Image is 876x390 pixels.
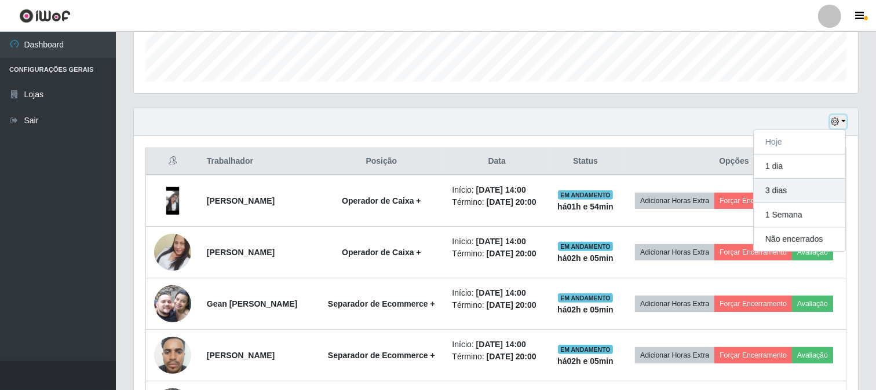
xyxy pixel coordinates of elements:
time: [DATE] 20:00 [487,352,536,361]
img: 1737655206181.jpeg [154,187,191,215]
li: Término: [452,248,541,260]
time: [DATE] 14:00 [476,185,526,194]
button: 3 dias [754,179,845,203]
strong: [PERSON_NAME] [207,248,275,257]
img: 1742563763298.jpeg [154,219,191,285]
strong: [PERSON_NAME] [207,196,275,205]
li: Início: [452,287,541,299]
strong: Separador de Ecommerce + [328,299,435,308]
time: [DATE] 20:00 [487,249,536,258]
button: Adicionar Horas Extra [635,347,714,363]
strong: há 01 h e 54 min [557,202,614,211]
li: Início: [452,184,541,196]
th: Status [549,148,622,175]
li: Início: [452,236,541,248]
strong: Separador de Ecommerce + [328,351,435,360]
button: Avaliação [792,347,833,363]
button: Adicionar Horas Extra [635,244,714,260]
strong: Gean [PERSON_NAME] [207,299,297,308]
button: Forçar Encerramento [714,193,792,209]
strong: Operador de Caixa + [342,248,421,257]
img: 1652876774989.jpeg [154,271,191,337]
button: 1 dia [754,154,845,179]
button: Forçar Encerramento [714,347,792,363]
button: 1 Semana [754,203,845,227]
th: Data [445,148,548,175]
button: Avaliação [792,296,833,312]
time: [DATE] 14:00 [476,237,526,246]
time: [DATE] 20:00 [487,197,536,207]
span: EM ANDAMENTO [558,293,613,303]
button: Forçar Encerramento [714,244,792,260]
th: Trabalhador [200,148,317,175]
button: Avaliação [792,244,833,260]
th: Posição [317,148,445,175]
strong: há 02 h e 05 min [557,253,614,263]
span: EM ANDAMENTO [558,345,613,354]
img: CoreUI Logo [19,9,71,23]
strong: Operador de Caixa + [342,196,421,205]
strong: [PERSON_NAME] [207,351,275,360]
th: Opções [622,148,846,175]
li: Início: [452,339,541,351]
time: [DATE] 20:00 [487,300,536,310]
button: Hoje [754,130,845,154]
time: [DATE] 14:00 [476,288,526,297]
li: Término: [452,196,541,208]
li: Término: [452,351,541,363]
strong: há 02 h e 05 min [557,305,614,314]
button: Não encerrados [754,227,845,251]
button: Forçar Encerramento [714,296,792,312]
button: Adicionar Horas Extra [635,296,714,312]
li: Término: [452,299,541,311]
span: EM ANDAMENTO [558,190,613,200]
time: [DATE] 14:00 [476,340,526,349]
strong: há 02 h e 05 min [557,356,614,366]
button: Adicionar Horas Extra [635,193,714,209]
img: 1735509810384.jpeg [154,330,191,380]
span: EM ANDAMENTO [558,242,613,251]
